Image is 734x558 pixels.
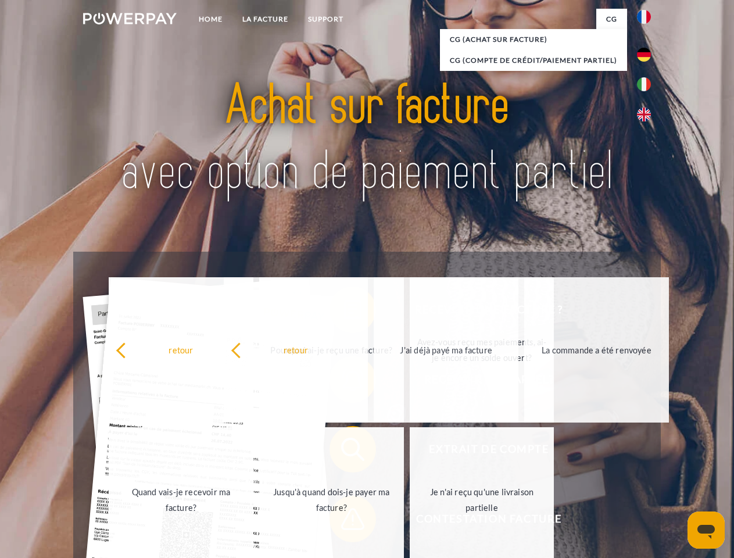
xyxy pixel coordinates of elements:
[83,13,177,24] img: logo-powerpay-white.svg
[417,484,547,516] div: Je n'ai reçu qu'une livraison partielle
[531,342,662,357] div: La commande a été renvoyée
[637,77,651,91] img: it
[381,342,511,357] div: J'ai déjà payé ma facture
[637,108,651,121] img: en
[298,9,353,30] a: Support
[637,10,651,24] img: fr
[440,50,627,71] a: CG (Compte de crédit/paiement partiel)
[116,484,246,516] div: Quand vais-je recevoir ma facture?
[637,48,651,62] img: de
[440,29,627,50] a: CG (achat sur facture)
[688,512,725,549] iframe: Bouton de lancement de la fenêtre de messagerie
[266,484,397,516] div: Jusqu'à quand dois-je payer ma facture?
[189,9,232,30] a: Home
[116,342,246,357] div: retour
[596,9,627,30] a: CG
[232,9,298,30] a: LA FACTURE
[111,56,623,223] img: title-powerpay_fr.svg
[231,342,361,357] div: retour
